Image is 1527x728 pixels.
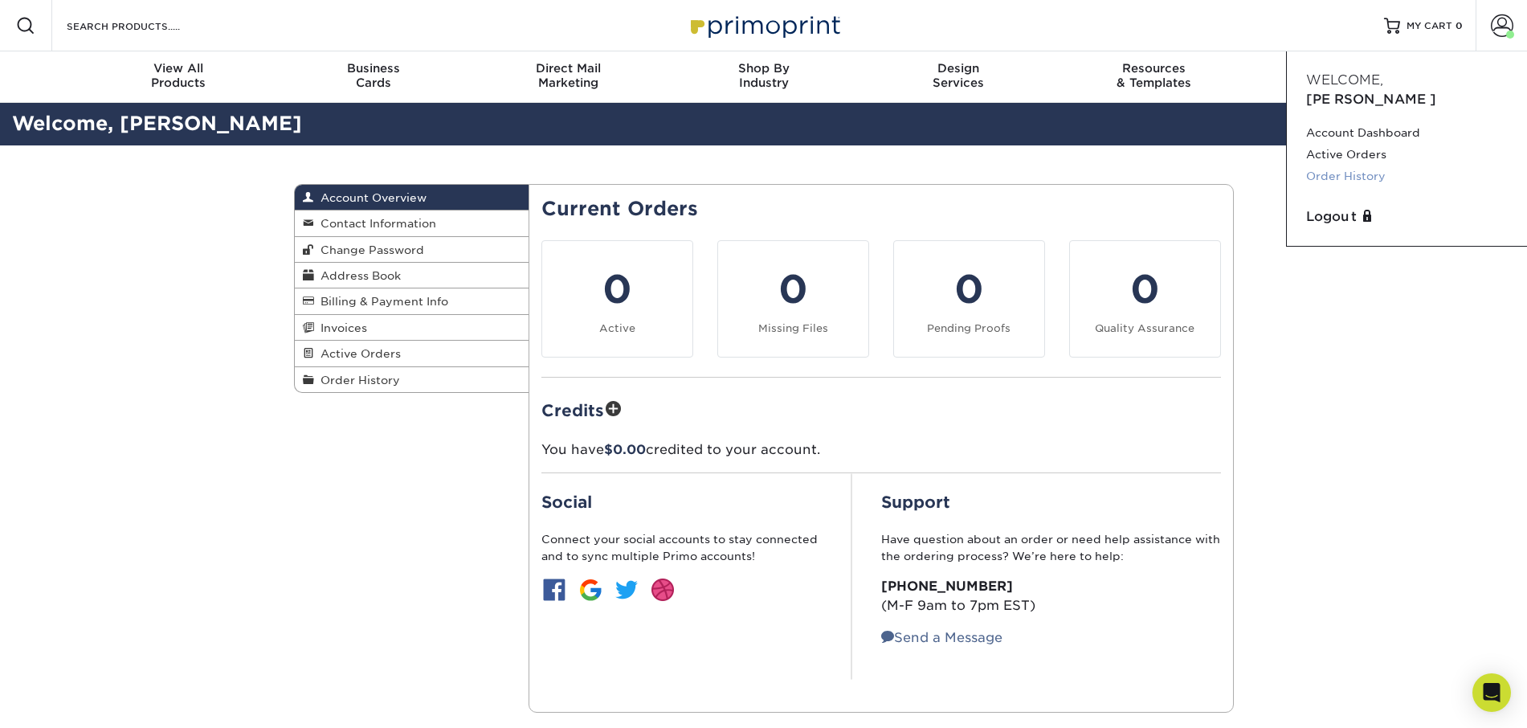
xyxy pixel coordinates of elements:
[471,61,666,76] span: Direct Mail
[666,51,861,103] a: Shop ByIndustry
[666,61,861,90] div: Industry
[81,61,276,90] div: Products
[276,51,471,103] a: BusinessCards
[314,374,400,386] span: Order History
[881,531,1221,564] p: Have question about an order or need help assistance with the ordering process? We’re here to help:
[861,51,1056,103] a: DesignServices
[728,260,859,318] div: 0
[541,440,1221,460] p: You have credited to your account.
[684,8,844,43] img: Primoprint
[541,493,823,512] h2: Social
[65,16,222,35] input: SEARCH PRODUCTS.....
[1306,144,1508,166] a: Active Orders
[295,341,529,366] a: Active Orders
[1095,322,1194,334] small: Quality Assurance
[881,630,1002,645] a: Send a Message
[314,269,401,282] span: Address Book
[1306,207,1508,227] a: Logout
[1056,61,1251,90] div: & Templates
[541,397,1221,422] h2: Credits
[1456,20,1463,31] span: 0
[1056,61,1251,76] span: Resources
[471,61,666,90] div: Marketing
[314,321,367,334] span: Invoices
[927,322,1011,334] small: Pending Proofs
[276,61,471,90] div: Cards
[1407,19,1452,33] span: MY CART
[1251,61,1447,90] div: & Support
[1080,260,1211,318] div: 0
[314,347,401,360] span: Active Orders
[295,211,529,236] a: Contact Information
[1306,72,1383,88] span: Welcome,
[881,493,1221,512] h2: Support
[881,577,1221,616] p: (M-F 9am to 7pm EST)
[541,531,823,564] p: Connect your social accounts to stay connected and to sync multiple Primo accounts!
[295,237,529,263] a: Change Password
[541,240,693,358] a: 0 Active
[717,240,869,358] a: 0 Missing Files
[861,61,1056,90] div: Services
[599,322,635,334] small: Active
[295,288,529,314] a: Billing & Payment Info
[1472,673,1511,712] div: Open Intercom Messenger
[471,51,666,103] a: Direct MailMarketing
[295,185,529,211] a: Account Overview
[604,442,646,457] span: $0.00
[276,61,471,76] span: Business
[295,263,529,288] a: Address Book
[904,260,1035,318] div: 0
[758,322,828,334] small: Missing Files
[893,240,1045,358] a: 0 Pending Proofs
[81,61,276,76] span: View All
[314,295,448,308] span: Billing & Payment Info
[314,243,424,256] span: Change Password
[541,198,1221,221] h2: Current Orders
[1306,92,1436,107] span: [PERSON_NAME]
[1056,51,1251,103] a: Resources& Templates
[650,577,676,603] img: btn-dribbble.jpg
[4,679,137,722] iframe: Google Customer Reviews
[314,217,436,230] span: Contact Information
[666,61,861,76] span: Shop By
[861,61,1056,76] span: Design
[295,367,529,392] a: Order History
[295,315,529,341] a: Invoices
[314,191,427,204] span: Account Overview
[541,577,567,603] img: btn-facebook.jpg
[81,51,276,103] a: View AllProducts
[1306,122,1508,144] a: Account Dashboard
[614,577,639,603] img: btn-twitter.jpg
[1251,61,1447,76] span: Contact
[881,579,1013,594] strong: [PHONE_NUMBER]
[1069,240,1221,358] a: 0 Quality Assurance
[1306,166,1508,187] a: Order History
[578,577,603,603] img: btn-google.jpg
[552,260,683,318] div: 0
[1251,51,1447,103] a: Contact& Support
